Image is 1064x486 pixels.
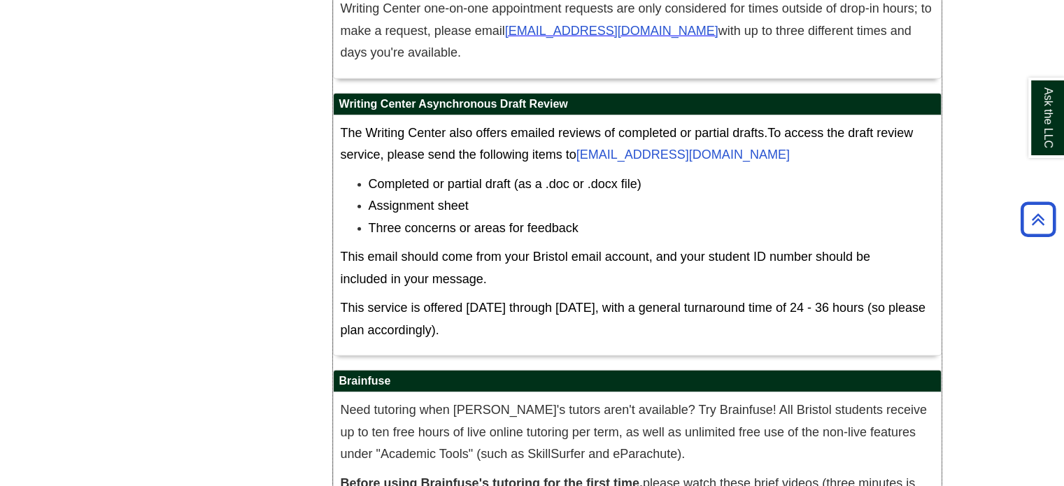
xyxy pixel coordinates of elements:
span: [EMAIL_ADDRESS][DOMAIN_NAME] [505,24,718,38]
a: Back to Top [1016,210,1061,229]
h2: Writing Center Asynchronous Draft Review [334,94,941,115]
span: This email should come from your Bristol email account, and your student ID number should be incl... [341,250,870,286]
h2: Brainfuse [334,371,941,392]
span: This service is offered [DATE] through [DATE], with a general turnaround time of 24 - 36 hours (s... [341,301,925,337]
span: Need tutoring when [PERSON_NAME]'s tutors aren't available? Try Brainfuse! All Bristol students r... [341,403,927,461]
span: with up to three different times and days you're available. [341,24,912,60]
span: Writing Center one-on-one appointment requests are only considered for times outside of drop-in h... [341,1,932,38]
a: [EMAIL_ADDRESS][DOMAIN_NAME] [576,148,790,162]
span: Completed or partial draft (as a .doc or .docx file) [369,177,641,191]
span: The Writing Center also offers emailed reviews of completed or partial drafts. [341,126,768,140]
span: Three concerns or areas for feedback [369,221,579,235]
a: [EMAIL_ADDRESS][DOMAIN_NAME] [505,26,718,37]
span: Assignment sheet [369,199,469,213]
